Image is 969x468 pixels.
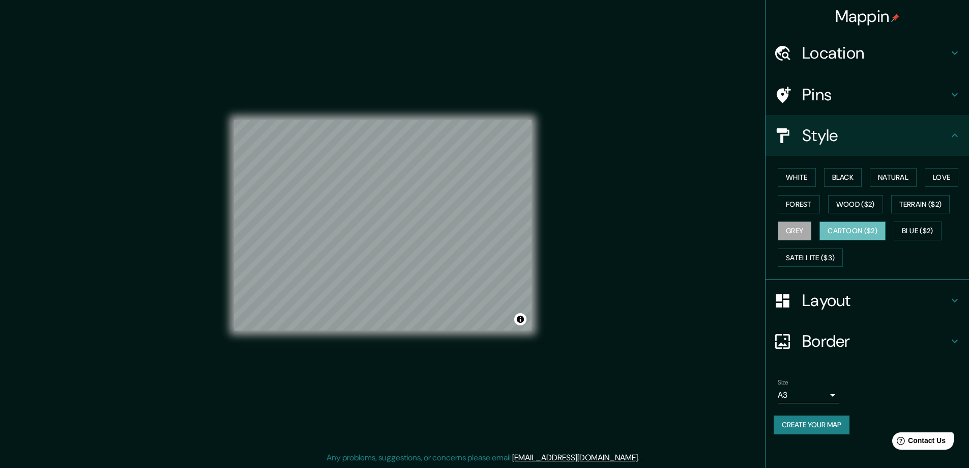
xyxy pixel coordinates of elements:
button: Forest [778,195,820,214]
button: Toggle attribution [514,313,526,325]
iframe: Help widget launcher [878,428,958,457]
button: White [778,168,816,187]
div: . [641,452,643,464]
div: Border [766,321,969,362]
div: Location [766,33,969,73]
div: Layout [766,280,969,321]
label: Size [778,378,788,387]
canvas: Map [234,120,532,331]
button: Create your map [774,416,849,434]
button: Cartoon ($2) [819,222,886,240]
button: Love [925,168,958,187]
button: Terrain ($2) [891,195,950,214]
button: Natural [870,168,917,187]
button: Blue ($2) [894,222,942,240]
div: Style [766,115,969,156]
button: Black [824,168,862,187]
a: [EMAIL_ADDRESS][DOMAIN_NAME] [512,452,638,463]
h4: Location [802,43,949,63]
div: Pins [766,74,969,115]
div: . [639,452,641,464]
button: Wood ($2) [828,195,883,214]
h4: Mappin [835,6,900,26]
button: Grey [778,222,811,240]
div: A3 [778,387,839,403]
h4: Style [802,125,949,146]
h4: Border [802,331,949,351]
p: Any problems, suggestions, or concerns please email . [327,452,639,464]
h4: Layout [802,290,949,311]
h4: Pins [802,85,949,105]
button: Satellite ($3) [778,249,843,267]
img: pin-icon.png [891,14,899,22]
